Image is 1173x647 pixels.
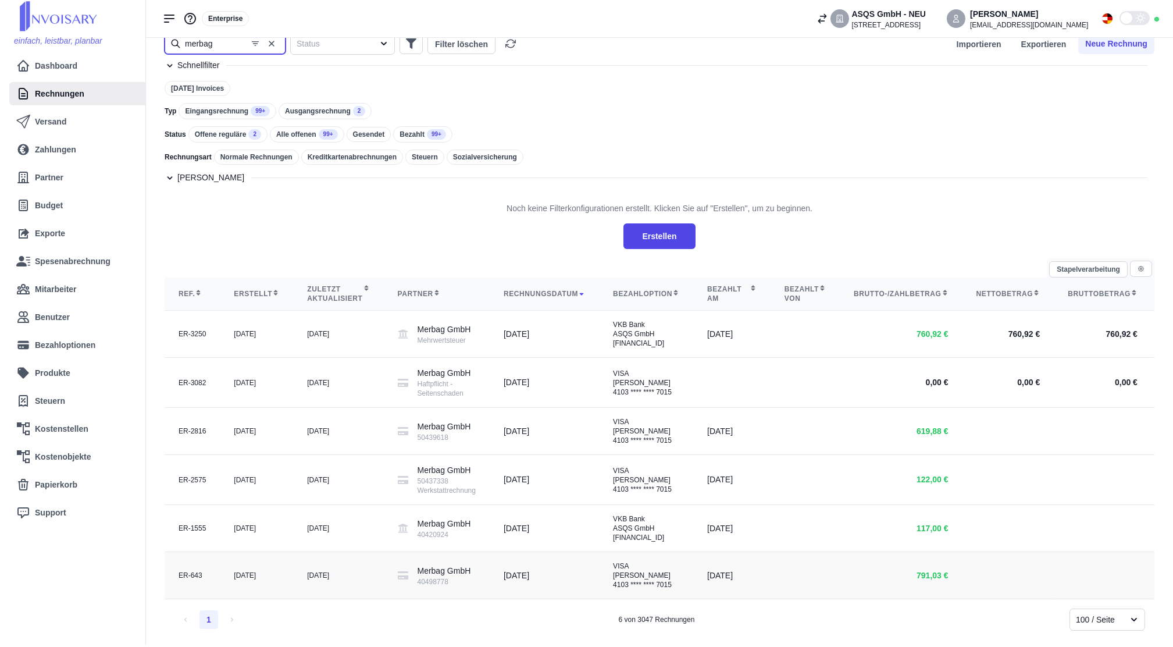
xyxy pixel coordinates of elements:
div: 100 / Seite [1076,614,1118,626]
span: Produkte [35,367,70,379]
div: Offene reguläre [188,126,268,143]
div: Partner [398,289,476,298]
div: Normale Rechnungen [214,150,299,165]
div: Noch keine Filterkonfigurationen erstellt. Klicken Sie auf "Erstellen", um zu beginnen. [507,193,812,223]
div: Bruttobetrag [1068,289,1138,298]
div: [DATE] [307,475,369,485]
div: [DATE] [307,571,369,580]
div: Merbag GmbH [418,518,471,539]
span: Steuern [35,395,65,407]
div: [DATE] [504,425,585,438]
a: Steuern [16,389,136,413]
div: [DATE] [234,571,279,580]
div: 50437338 Werkstattrechnung [418,477,476,495]
div: [DATE] [504,376,585,389]
div: [DATE] [234,426,279,436]
span: 2 [353,106,366,116]
div: VKB Bank ASQS GmbH [FINANCIAL_ID] [613,320,679,348]
span: Status [165,130,186,139]
div: 40498778 [418,577,471,586]
td: [DATE] [693,505,771,552]
a: Bezahloptionen [16,333,136,357]
div: [DATE] [504,522,585,535]
div: Merbag GmbH [418,565,471,586]
div: Zuletzt aktualisiert [307,285,369,303]
div: Bezahloption [613,289,679,298]
span: Exporte [35,227,65,240]
li: 1 [199,610,218,629]
div: Sozialversicherung [447,150,523,165]
div: Ref. [179,289,206,298]
button: Filter löschen [427,33,495,54]
div: ER-3250 [179,329,206,339]
span: Benutzer [35,311,70,323]
h7: Schnellfilter [177,59,219,72]
a: Budget [16,194,141,217]
button: Neue Rechnung [1078,33,1154,54]
div: [DATE] [234,475,279,485]
div: 50439618 [418,433,471,442]
div: Merbag GmbH [418,421,471,442]
span: Typ [165,106,176,116]
div: Steuern [405,150,444,165]
span: Support [35,507,66,519]
a: Papierkorb [16,473,141,496]
div: Merbag GmbH [418,464,476,495]
div: ER-1555 [179,524,206,533]
div: [EMAIL_ADDRESS][DOMAIN_NAME] [970,20,1088,30]
div: 6 von 3047 Rechnungen [619,615,695,624]
span: Papierkorb [35,479,77,491]
div: Bezahlt am [707,285,757,303]
div: Online [1154,17,1159,22]
h7: [PERSON_NAME] [177,172,244,184]
div: ER-643 [179,571,206,580]
div: [STREET_ADDRESS] [851,20,926,30]
button: Erstellen [623,223,695,249]
a: Kostenstellen [16,417,136,440]
a: Mitarbeiter [16,278,136,301]
div: Gesendet [347,127,391,142]
span: 99+ [251,106,270,116]
div: [DATE] [234,378,279,388]
div: 0,00 € [981,376,1040,389]
span: einfach, leistbar, planbar [14,36,102,45]
td: [DATE] [693,455,771,505]
div: ER-2816 [179,426,206,436]
a: Kostenobjekte [16,445,136,468]
span: 122,00 € [917,474,949,486]
div: Nettobetrag [976,289,1040,298]
a: Versand [16,110,141,133]
div: [DATE] [307,426,369,436]
span: Bezahloptionen [35,339,95,351]
div: 760,92 € [981,328,1040,340]
div: [DATE] Invoices [165,81,230,96]
input: Suchen [165,33,286,54]
div: Merbag GmbH [418,323,471,345]
div: Rechnungsdatum [504,289,585,298]
span: Mitarbeiter [35,283,77,296]
div: Erstellt [234,289,279,298]
div: 40420924 [418,530,471,539]
a: Dashboard [16,54,141,77]
span: 760,92 € [917,328,949,340]
div: Eingangsrechnung [179,103,276,119]
div: Enterprise [202,11,249,26]
div: Mehrwertsteuer [418,336,471,345]
a: Rechnungen [16,82,136,105]
div: Ausgangsrechnung [279,103,372,119]
div: Merbag GmbH [418,367,476,398]
span: Kostenstellen [35,423,88,435]
span: 99+ [319,129,338,140]
div: [PERSON_NAME] [970,8,1088,20]
span: Rechnungsart [165,152,212,162]
img: Flag_de.svg [1102,13,1113,24]
span: Partner [35,172,63,184]
a: Benutzer [16,305,141,329]
button: Exportieren [1014,33,1074,54]
span: Rechnungen [35,88,84,100]
div: Haftpflicht - Seitenschaden [418,379,476,398]
span: 117,00 € [917,522,949,535]
div: [DATE] [307,378,369,388]
span: 2 [248,129,261,140]
span: 791,03 € [917,570,949,582]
